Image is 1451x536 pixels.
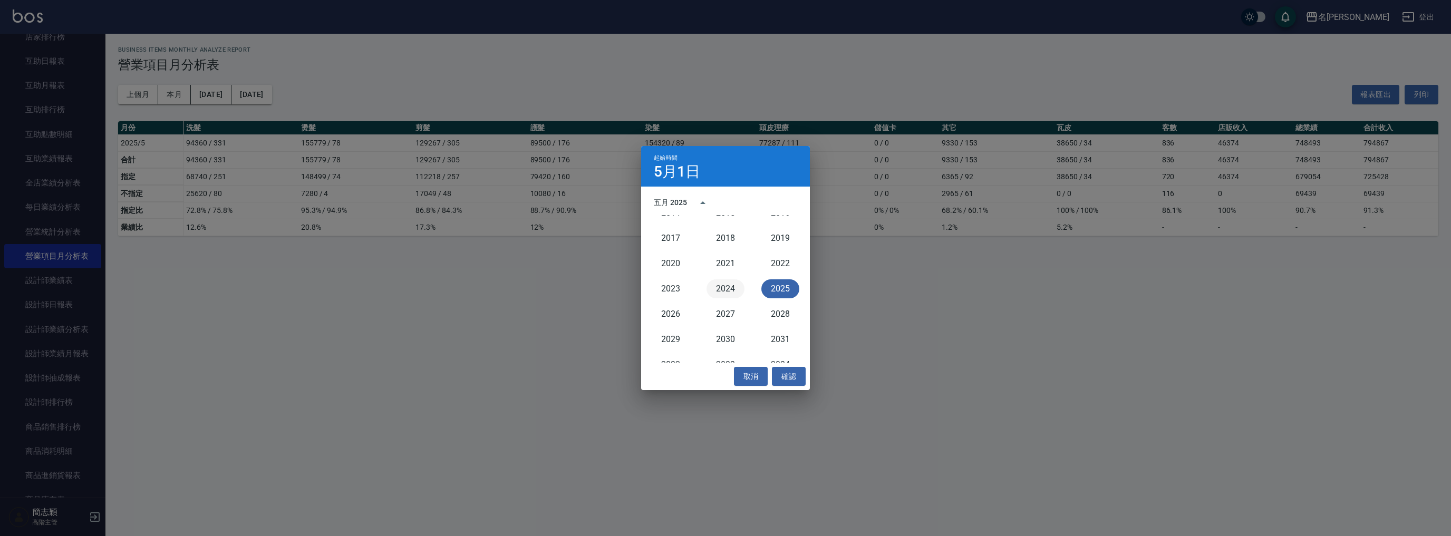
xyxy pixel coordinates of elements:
button: 2021 [707,254,744,273]
button: 2032 [652,355,690,374]
button: 2017 [652,229,690,248]
button: 2024 [707,279,744,298]
button: 2018 [707,229,744,248]
button: 2022 [761,254,799,273]
button: 2029 [652,330,690,349]
button: 2030 [707,330,744,349]
button: 2027 [707,305,744,324]
button: 取消 [734,367,768,386]
button: 2028 [761,305,799,324]
span: 起始時間 [654,154,678,161]
button: 2034 [761,355,799,374]
button: 確認 [772,367,806,386]
h4: 5月1日 [654,165,700,178]
button: 2025 [761,279,799,298]
button: year view is open, switch to calendar view [690,190,715,216]
button: 2031 [761,330,799,349]
button: 2019 [761,229,799,248]
div: 五月 2025 [654,197,687,208]
button: 2033 [707,355,744,374]
button: 2020 [652,254,690,273]
button: 2026 [652,305,690,324]
button: 2023 [652,279,690,298]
